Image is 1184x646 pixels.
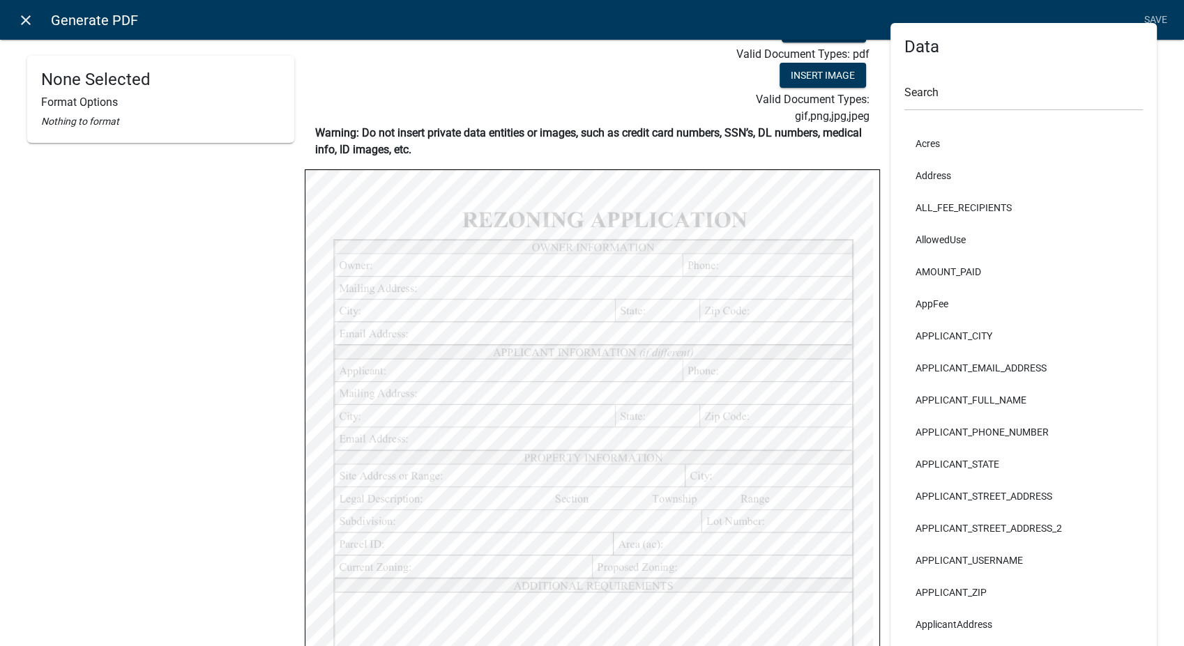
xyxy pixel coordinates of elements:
li: APPLICANT_STREET_ADDRESS_2 [904,512,1144,544]
li: ALL_FEE_RECIPIENTS [904,192,1144,224]
i: close [17,12,34,29]
i: Nothing to format [41,116,119,127]
h4: None Selected [41,70,280,90]
li: APPLICANT_CITY [904,320,1144,352]
li: APPLICANT_ZIP [904,576,1144,608]
span: Valid Document Types: pdf [736,47,869,61]
li: APPLICANT_PHONE_NUMBER [904,416,1144,448]
li: Acres [904,128,1144,160]
p: Warning: Do not insert private data entities or images, such as credit card numbers, SSN’s, DL nu... [315,125,870,158]
h4: Data [904,37,1144,57]
button: Insert Image [780,63,866,88]
span: Valid Document Types: gif,png,jpg,jpeg [755,93,869,123]
li: AllowedUse [904,224,1144,256]
span: Generate PDF [51,6,138,34]
li: AppFee [904,288,1144,320]
li: APPLICANT_STATE [904,448,1144,480]
li: Address [904,160,1144,192]
li: ApplicantAddress [904,608,1144,640]
a: Save [1138,7,1173,33]
li: APPLICANT_USERNAME [904,544,1144,576]
li: APPLICANT_FULL_NAME [904,384,1144,416]
li: APPLICANT_STREET_ADDRESS [904,480,1144,512]
li: APPLICANT_EMAIL_ADDRESS [904,352,1144,384]
li: AMOUNT_PAID [904,256,1144,288]
h6: Format Options [41,95,280,109]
